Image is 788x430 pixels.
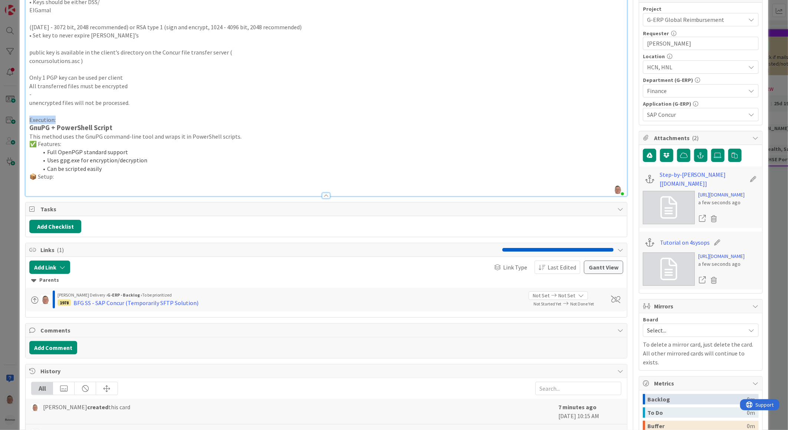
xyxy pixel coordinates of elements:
[533,301,561,307] span: Not Started Yet
[747,407,755,418] div: 0m
[654,133,749,142] span: Attachments
[647,325,742,335] span: Select...
[38,156,623,165] li: Uses gpg.exe for encryption/decryption
[87,403,108,411] b: created
[38,165,623,173] li: Can be scripted easily
[57,246,64,254] span: ( 1 )
[613,184,623,195] img: o7atu1bXEz0AwRIxqlOYmU5UxQC1bWsS.png
[29,123,112,132] strong: GnuPG + PowerShell Script
[29,48,623,57] p: public key is available in the client’s directory on the Concur file transfer server (
[29,82,623,90] p: All transferred files must be encrypted
[107,292,142,298] b: G-ERP - Backlog ›
[29,23,623,32] p: ([DATE] - 3072 bit, 2048 recommended) or RSA type 1 (sign and encrypt, 1024 - 4096 bit, 2048 reco...
[29,90,623,99] p: -
[29,6,623,14] p: ElGamal
[570,301,594,307] span: Not Done Yet
[647,407,747,418] div: To Do
[699,199,745,206] div: a few seconds ago
[503,263,527,272] span: Link Type
[73,298,198,307] div: BFG SS - SAP Concur (Temporarily SFTP Solution)
[643,30,669,37] label: Requester
[31,403,39,411] img: lD
[660,238,710,247] a: Tutorial on 4sysops
[29,341,77,354] button: Add Comment
[584,261,623,274] button: Gantt View
[29,140,623,148] h4: ✅ Features:
[29,57,623,65] p: concursolutions.asc )
[548,263,576,272] span: Last Edited
[660,170,746,188] a: Step-by-[PERSON_NAME] [[DOMAIN_NAME]]
[29,261,70,274] button: Add Link
[558,403,597,411] b: 7 minutes ago
[692,134,699,142] span: ( 2 )
[647,63,746,72] span: HCN, HNL
[40,205,614,214] span: Tasks
[29,132,623,141] p: This method uses the GnuPG command-line tool and wraps it in PowerShell scripts.
[647,14,742,25] span: G-ERP Global Reimbursement
[535,382,621,395] input: Search...
[40,367,614,376] span: History
[29,116,623,124] p: Execution:
[29,99,623,107] p: unencrypted files will not be processed.
[643,6,759,11] div: Project
[40,245,499,254] span: Links
[643,77,759,83] div: Department (G-ERP)
[58,300,71,306] div: 1978
[29,31,623,40] p: • Set key to never expire [PERSON_NAME]’s
[58,292,107,298] span: [PERSON_NAME] Delivery ›
[31,276,621,284] div: Parents
[699,260,745,268] div: a few seconds ago
[533,292,549,300] span: Not Set
[647,110,746,119] span: SAP Concur
[43,403,130,411] span: [PERSON_NAME] this card
[654,302,749,311] span: Mirrors
[142,292,172,298] span: To be prioritized
[643,101,759,106] div: Application (G-ERP)
[643,340,759,367] p: To delete a mirror card, just delete the card. All other mirrored cards will continue to exists.
[699,275,707,285] a: Open
[699,214,707,224] a: Open
[535,261,580,274] button: Last Edited
[16,1,34,10] span: Support
[40,326,614,335] span: Comments
[643,54,759,59] div: Location
[699,191,745,199] a: [URL][DOMAIN_NAME]
[38,148,623,156] li: Full OpenPGP standard support
[40,294,51,305] img: lD
[747,394,755,404] div: 0m
[32,382,53,395] div: All
[654,379,749,388] span: Metrics
[29,173,623,180] h4: 📦 Setup:
[558,403,621,420] div: [DATE] 10:15 AM
[643,317,658,322] span: Board
[699,252,745,260] a: [URL][DOMAIN_NAME]
[558,292,575,300] span: Not Set
[647,86,746,95] span: Finance
[647,394,747,404] div: Backlog
[29,73,623,82] p: Only 1 PGP key can be used per client
[29,220,81,233] button: Add Checklist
